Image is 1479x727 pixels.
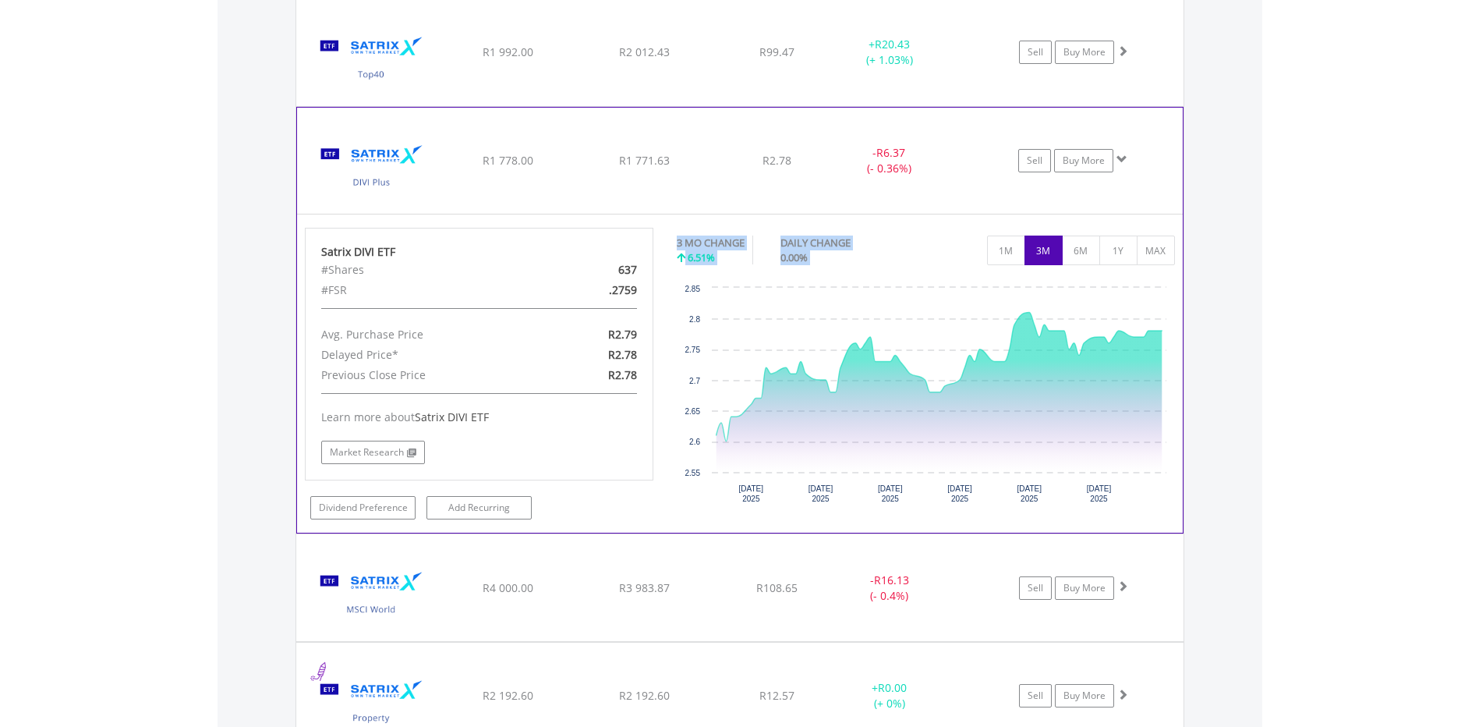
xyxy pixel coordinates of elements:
span: R1 992.00 [483,44,533,59]
div: .2759 [536,280,649,300]
a: Buy More [1055,576,1114,600]
a: Sell [1019,576,1052,600]
div: 637 [536,260,649,280]
span: R1 778.00 [483,153,533,168]
div: + (+ 1.03%) [831,37,949,68]
span: 6.51% [688,250,715,264]
div: DAILY CHANGE [780,236,905,250]
div: - (- 0.36%) [830,145,947,176]
img: TFSA.STXDIV.png [305,127,439,210]
button: 6M [1062,236,1100,265]
text: 2.8 [689,315,700,324]
span: R2.78 [762,153,791,168]
span: R99.47 [759,44,794,59]
a: Add Recurring [426,496,532,520]
text: 2.55 [685,469,701,477]
svg: Interactive chart [677,280,1174,514]
div: Satrix DIVI ETF [321,244,638,260]
text: 2.65 [685,407,701,416]
a: Sell [1018,149,1051,172]
a: Dividend Preference [310,496,416,520]
img: TFSA.STXWDM.png [304,554,438,637]
span: R0.00 [878,680,907,695]
button: MAX [1137,236,1175,265]
text: [DATE] 2025 [739,484,764,503]
text: [DATE] 2025 [1087,484,1112,503]
button: 1Y [1099,236,1138,265]
button: 3M [1024,236,1063,265]
span: R6.37 [876,145,905,160]
a: Buy More [1055,41,1114,64]
a: Sell [1019,41,1052,64]
text: [DATE] 2025 [878,484,903,503]
text: 2.85 [685,285,701,293]
span: R3 983.87 [619,580,670,595]
text: [DATE] 2025 [808,484,833,503]
span: R2 012.43 [619,44,670,59]
span: R2 192.60 [483,688,533,703]
div: + (+ 0%) [831,680,949,711]
text: [DATE] 2025 [1017,484,1042,503]
span: R108.65 [756,580,798,595]
span: R20.43 [875,37,910,51]
button: 1M [987,236,1025,265]
span: R4 000.00 [483,580,533,595]
a: Sell [1019,684,1052,707]
span: R2 192.60 [619,688,670,703]
div: Previous Close Price [310,365,536,385]
span: R1 771.63 [619,153,670,168]
span: R2.79 [608,327,637,342]
text: 2.7 [689,377,700,385]
a: Market Research [321,441,425,464]
span: R2.78 [608,347,637,362]
div: Chart. Highcharts interactive chart. [677,280,1175,514]
span: R12.57 [759,688,794,703]
span: 0.00% [780,250,808,264]
a: Buy More [1054,149,1113,172]
div: Delayed Price* [310,345,536,365]
div: Learn more about [321,410,638,425]
div: 3 MO CHANGE [677,236,745,250]
span: R16.13 [874,573,909,587]
div: #FSR [310,280,536,300]
a: Buy More [1055,684,1114,707]
span: R2.78 [608,367,637,382]
div: #Shares [310,260,536,280]
text: 2.75 [685,346,701,354]
text: [DATE] 2025 [947,484,972,503]
span: Satrix DIVI ETF [415,410,489,424]
img: TFSA.STX40.png [304,19,438,102]
text: 2.6 [689,438,700,446]
div: - (- 0.4%) [831,573,949,604]
div: Avg. Purchase Price [310,324,536,345]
